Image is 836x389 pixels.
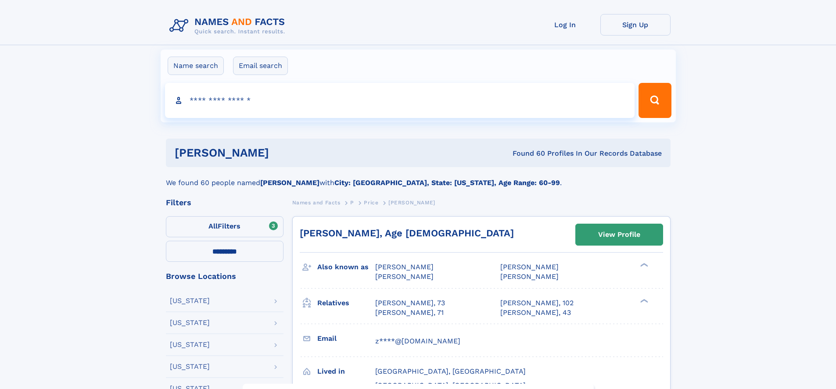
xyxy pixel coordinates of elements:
[364,197,378,208] a: Price
[166,216,283,237] label: Filters
[317,364,375,379] h3: Lived in
[375,272,434,281] span: [PERSON_NAME]
[170,297,210,304] div: [US_STATE]
[170,341,210,348] div: [US_STATE]
[260,178,319,187] b: [PERSON_NAME]
[600,14,671,36] a: Sign Up
[391,149,662,158] div: Found 60 Profiles In Our Records Database
[233,57,288,75] label: Email search
[375,367,526,375] span: [GEOGRAPHIC_DATA], [GEOGRAPHIC_DATA]
[292,197,341,208] a: Names and Facts
[530,14,600,36] a: Log In
[166,199,283,207] div: Filters
[388,200,435,206] span: [PERSON_NAME]
[166,167,671,188] div: We found 60 people named with .
[364,200,378,206] span: Price
[317,296,375,310] h3: Relatives
[350,200,354,206] span: P
[375,298,445,308] a: [PERSON_NAME], 73
[168,57,224,75] label: Name search
[317,331,375,346] h3: Email
[350,197,354,208] a: P
[500,272,559,281] span: [PERSON_NAME]
[334,178,560,187] b: City: [GEOGRAPHIC_DATA], State: [US_STATE], Age Range: 60-99
[500,263,559,271] span: [PERSON_NAME]
[500,298,574,308] a: [PERSON_NAME], 102
[598,225,640,245] div: View Profile
[638,262,649,268] div: ❯
[638,298,649,303] div: ❯
[500,308,571,318] a: [PERSON_NAME], 43
[175,147,391,158] h1: [PERSON_NAME]
[165,83,635,118] input: search input
[166,272,283,280] div: Browse Locations
[317,260,375,275] h3: Also known as
[639,83,671,118] button: Search Button
[166,14,292,38] img: Logo Names and Facts
[375,308,444,318] a: [PERSON_NAME], 71
[375,263,434,271] span: [PERSON_NAME]
[208,222,218,230] span: All
[576,224,663,245] a: View Profile
[300,228,514,239] a: [PERSON_NAME], Age [DEMOGRAPHIC_DATA]
[170,363,210,370] div: [US_STATE]
[170,319,210,326] div: [US_STATE]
